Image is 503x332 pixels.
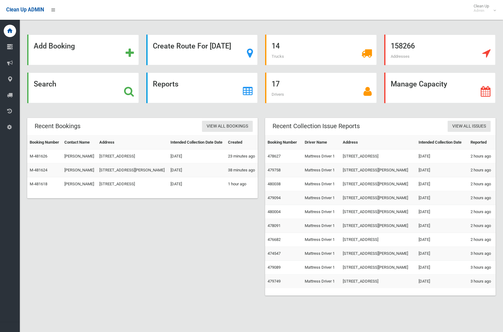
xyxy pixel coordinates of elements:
td: [STREET_ADDRESS] [340,149,416,163]
a: View All Issues [448,121,491,132]
td: [DATE] [416,205,468,219]
td: Mattress Driver 1 [302,163,340,177]
td: 2 hours ago [468,149,496,163]
strong: Search [34,80,56,88]
span: Clean Up ADMIN [6,7,44,13]
a: 479094 [268,195,281,200]
th: Intended Collection Date Date [168,136,226,149]
td: 3 hours ago [468,247,496,261]
a: 14 Trucks [265,35,377,65]
th: Created [226,136,258,149]
td: Mattress Driver 1 [302,149,340,163]
a: Manage Capacity [384,73,496,103]
span: Trucks [272,54,284,59]
td: [DATE] [416,247,468,261]
td: Mattress Driver 1 [302,233,340,247]
a: Search [27,73,139,103]
td: [DATE] [416,275,468,288]
th: Booking Number [27,136,62,149]
td: 2 hours ago [468,205,496,219]
th: Address [97,136,168,149]
td: 1 hour ago [226,177,258,191]
td: [STREET_ADDRESS][PERSON_NAME] [97,163,168,177]
td: Mattress Driver 1 [302,191,340,205]
td: [STREET_ADDRESS][PERSON_NAME] [340,163,416,177]
td: 2 hours ago [468,177,496,191]
td: [STREET_ADDRESS][PERSON_NAME] [340,261,416,275]
a: 480038 [268,182,281,186]
a: 479749 [268,279,281,284]
header: Recent Bookings [27,120,88,132]
td: [DATE] [416,163,468,177]
header: Recent Collection Issue Reports [265,120,367,132]
strong: 17 [272,80,280,88]
a: Create Route For [DATE] [146,35,258,65]
td: [STREET_ADDRESS][PERSON_NAME] [340,205,416,219]
td: 2 hours ago [468,219,496,233]
a: View All Bookings [202,121,253,132]
a: 480004 [268,209,281,214]
td: [DATE] [416,149,468,163]
td: [STREET_ADDRESS][PERSON_NAME] [340,177,416,191]
strong: Add Booking [34,42,75,50]
td: 23 minutes ago [226,149,258,163]
strong: 158266 [391,42,415,50]
a: M-481618 [30,182,47,186]
th: Intended Collection Date [416,136,468,149]
td: 2 hours ago [468,233,496,247]
span: Clean Up [471,4,495,13]
td: [STREET_ADDRESS] [340,233,416,247]
a: 474547 [268,251,281,256]
th: Contact Name [62,136,97,149]
td: [DATE] [416,177,468,191]
td: Mattress Driver 1 [302,275,340,288]
td: Mattress Driver 1 [302,247,340,261]
a: 479758 [268,168,281,172]
td: [PERSON_NAME] [62,163,97,177]
td: [DATE] [416,219,468,233]
td: 38 minutes ago [226,163,258,177]
strong: 14 [272,42,280,50]
td: Mattress Driver 1 [302,219,340,233]
td: 3 hours ago [468,275,496,288]
span: Drivers [272,92,284,97]
strong: Reports [153,80,178,88]
td: [PERSON_NAME] [62,149,97,163]
a: 158266 Addresses [384,35,496,65]
th: Driver Name [302,136,340,149]
a: 478627 [268,154,281,158]
td: [DATE] [168,163,226,177]
td: [DATE] [168,177,226,191]
a: 476682 [268,237,281,242]
td: 2 hours ago [468,163,496,177]
td: Mattress Driver 1 [302,205,340,219]
strong: Manage Capacity [391,80,447,88]
a: 479089 [268,265,281,270]
a: Reports [146,73,258,103]
td: [STREET_ADDRESS] [340,275,416,288]
td: [PERSON_NAME] [62,177,97,191]
td: [STREET_ADDRESS] [97,149,168,163]
th: Address [340,136,416,149]
td: [STREET_ADDRESS][PERSON_NAME] [340,219,416,233]
a: 17 Drivers [265,73,377,103]
td: [STREET_ADDRESS][PERSON_NAME] [340,247,416,261]
a: M-481626 [30,154,47,158]
td: 3 hours ago [468,261,496,275]
td: [STREET_ADDRESS][PERSON_NAME] [340,191,416,205]
td: [STREET_ADDRESS] [97,177,168,191]
a: Add Booking [27,35,139,65]
td: 2 hours ago [468,191,496,205]
th: Booking Number [265,136,302,149]
td: Mattress Driver 1 [302,261,340,275]
a: 478091 [268,223,281,228]
td: Mattress Driver 1 [302,177,340,191]
td: [DATE] [416,261,468,275]
span: Addresses [391,54,410,59]
td: [DATE] [416,233,468,247]
td: [DATE] [416,191,468,205]
td: [DATE] [168,149,226,163]
th: Reported [468,136,496,149]
a: M-481624 [30,168,47,172]
small: Admin [474,8,489,13]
